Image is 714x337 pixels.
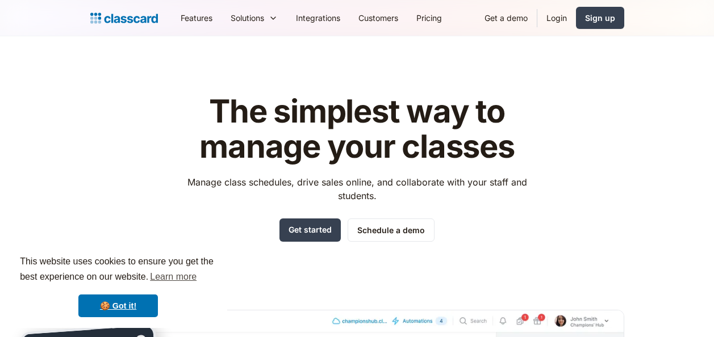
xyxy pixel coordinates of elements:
[537,5,576,31] a: Login
[222,5,287,31] div: Solutions
[177,175,537,203] p: Manage class schedules, drive sales online, and collaborate with your staff and students.
[20,255,216,285] span: This website uses cookies to ensure you get the best experience on our website.
[576,7,624,29] a: Sign up
[90,10,158,26] a: home
[177,94,537,164] h1: The simplest way to manage your classes
[407,5,451,31] a: Pricing
[287,5,349,31] a: Integrations
[172,5,222,31] a: Features
[475,5,537,31] a: Get a demo
[349,5,407,31] a: Customers
[9,244,227,328] div: cookieconsent
[78,294,158,317] a: dismiss cookie message
[585,12,615,24] div: Sign up
[231,12,264,24] div: Solutions
[148,268,198,285] a: learn more about cookies
[348,218,435,242] a: Schedule a demo
[279,218,341,242] a: Get started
